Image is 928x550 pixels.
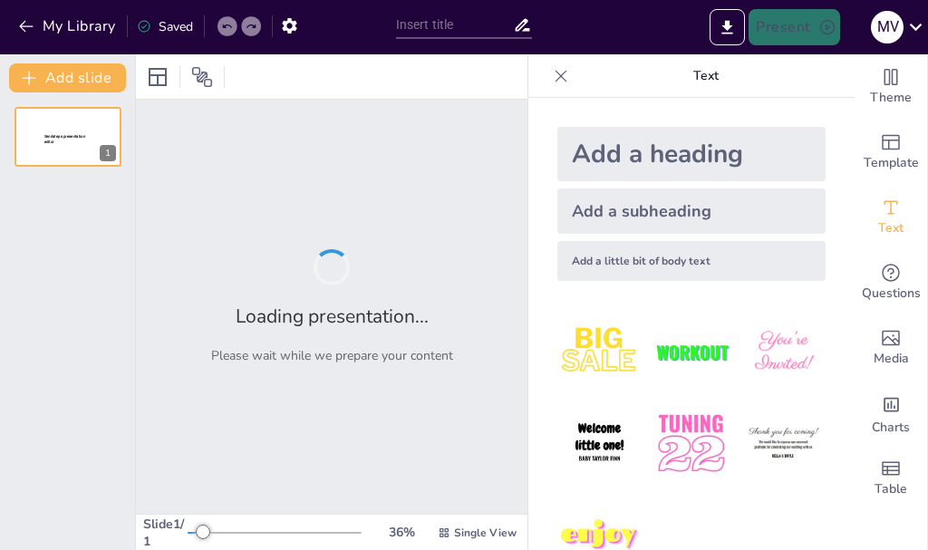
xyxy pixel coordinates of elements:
[855,315,927,381] div: Add images, graphics, shapes or video
[143,516,188,550] div: Slide 1 / 1
[871,11,904,43] div: M V
[557,401,642,486] img: 4.jpeg
[855,185,927,250] div: Add text boxes
[9,63,126,92] button: Add slide
[855,381,927,446] div: Add charts and graphs
[649,401,733,486] img: 5.jpeg
[100,145,116,161] div: 1
[454,526,517,540] span: Single View
[14,107,121,167] div: 1
[878,218,904,238] span: Text
[557,127,826,181] div: Add a heading
[14,12,123,41] button: My Library
[872,418,910,438] span: Charts
[191,66,213,88] span: Position
[864,153,919,173] span: Template
[862,284,921,304] span: Questions
[741,401,826,486] img: 6.jpeg
[44,134,85,144] span: Sendsteps presentation editor
[380,524,423,541] div: 36 %
[396,12,514,38] input: Insert title
[137,18,193,35] div: Saved
[870,88,912,108] span: Theme
[649,310,733,394] img: 2.jpeg
[557,310,642,394] img: 1.jpeg
[557,188,826,234] div: Add a subheading
[855,250,927,315] div: Get real-time input from your audience
[143,63,172,92] div: Layout
[741,310,826,394] img: 3.jpeg
[855,446,927,511] div: Add a table
[871,9,904,45] button: M V
[855,54,927,120] div: Change the overall theme
[710,9,745,45] button: Export to PowerPoint
[557,241,826,281] div: Add a little bit of body text
[236,304,429,329] h2: Loading presentation...
[874,349,909,369] span: Media
[749,9,839,45] button: Present
[211,347,453,364] p: Please wait while we prepare your content
[855,120,927,185] div: Add ready made slides
[875,479,907,499] span: Table
[575,54,836,98] p: Text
